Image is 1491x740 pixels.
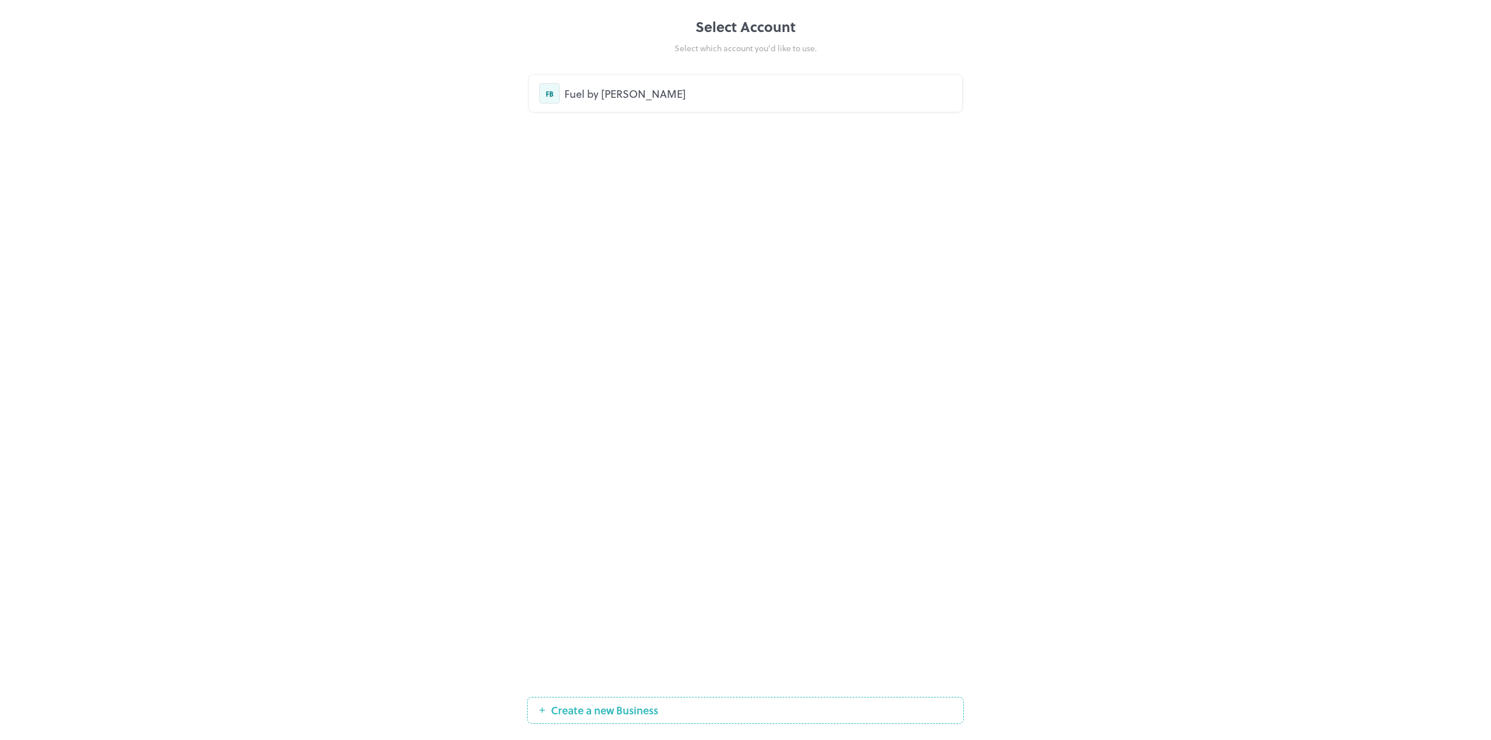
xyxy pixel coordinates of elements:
[539,83,560,104] div: FB
[545,704,664,716] span: Create a new Business
[527,16,964,37] div: Select Account
[527,42,964,54] div: Select which account you’d like to use.
[527,697,964,724] button: Create a new Business
[564,86,952,101] div: Fuel by [PERSON_NAME]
